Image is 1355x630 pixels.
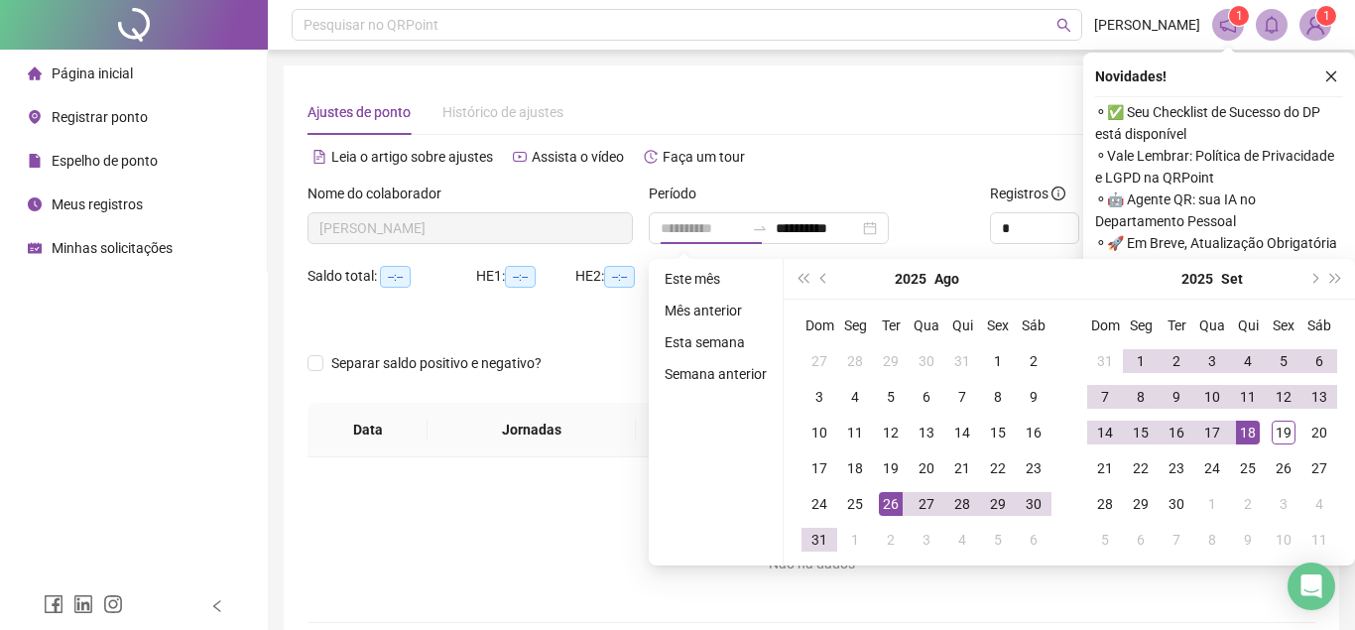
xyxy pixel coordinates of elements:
[1087,343,1123,379] td: 2025-08-31
[1316,6,1336,26] sup: Atualize o seu contato no menu Meus Dados
[1266,379,1301,415] td: 2025-09-12
[604,266,635,288] span: --:--
[1230,343,1266,379] td: 2025-09-04
[909,415,944,450] td: 2025-08-13
[837,522,873,558] td: 2025-09-01
[1159,486,1194,522] td: 2025-09-30
[210,599,224,613] span: left
[1200,349,1224,373] div: 3
[1123,415,1159,450] td: 2025-09-15
[1323,9,1330,23] span: 1
[986,421,1010,444] div: 15
[843,385,867,409] div: 4
[1123,486,1159,522] td: 2025-09-29
[308,104,411,120] span: Ajustes de ponto
[950,456,974,480] div: 21
[1022,385,1046,409] div: 9
[1301,379,1337,415] td: 2025-09-13
[1272,528,1295,552] div: 10
[980,379,1016,415] td: 2025-08-08
[1200,385,1224,409] div: 10
[837,379,873,415] td: 2025-08-04
[1236,9,1243,23] span: 1
[1093,528,1117,552] div: 5
[879,385,903,409] div: 5
[1087,415,1123,450] td: 2025-09-14
[476,265,575,288] div: HE 1:
[1230,415,1266,450] td: 2025-09-18
[308,403,428,457] th: Data
[1129,528,1153,552] div: 6
[986,349,1010,373] div: 1
[837,308,873,343] th: Seg
[1159,415,1194,450] td: 2025-09-16
[312,150,326,164] span: file-text
[1087,308,1123,343] th: Dom
[1301,415,1337,450] td: 2025-09-20
[1022,492,1046,516] div: 30
[1307,385,1331,409] div: 13
[1300,10,1330,40] img: 58746
[980,450,1016,486] td: 2025-08-22
[657,267,775,291] li: Este mês
[1165,528,1188,552] div: 7
[1221,259,1243,299] button: month panel
[801,522,837,558] td: 2025-08-31
[1229,6,1249,26] sup: 1
[1095,232,1343,276] span: ⚬ 🚀 Em Breve, Atualização Obrigatória de Proposta Comercial
[1200,528,1224,552] div: 8
[1194,379,1230,415] td: 2025-09-10
[915,385,938,409] div: 6
[1123,450,1159,486] td: 2025-09-22
[879,456,903,480] div: 19
[1022,421,1046,444] div: 16
[52,196,143,212] span: Meus registros
[1200,421,1224,444] div: 17
[1266,450,1301,486] td: 2025-09-26
[915,456,938,480] div: 20
[801,486,837,522] td: 2025-08-24
[807,456,831,480] div: 17
[1263,16,1281,34] span: bell
[52,109,148,125] span: Registrar ponto
[1230,522,1266,558] td: 2025-10-09
[380,266,411,288] span: --:--
[1194,308,1230,343] th: Qua
[950,492,974,516] div: 28
[1236,349,1260,373] div: 4
[1302,259,1324,299] button: next-year
[1016,415,1051,450] td: 2025-08-16
[1307,456,1331,480] div: 27
[319,213,621,243] span: MARCOS ANTONIO LAMENHA COSTA
[1301,308,1337,343] th: Sáb
[1093,492,1117,516] div: 28
[28,241,42,255] span: schedule
[52,65,133,81] span: Página inicial
[663,149,745,165] span: Faça um tour
[1087,450,1123,486] td: 2025-09-21
[1200,492,1224,516] div: 1
[1236,385,1260,409] div: 11
[950,421,974,444] div: 14
[1129,456,1153,480] div: 22
[843,421,867,444] div: 11
[1056,18,1071,33] span: search
[807,492,831,516] div: 24
[1266,522,1301,558] td: 2025-10-10
[909,450,944,486] td: 2025-08-20
[657,330,775,354] li: Esta semana
[1087,522,1123,558] td: 2025-10-05
[1093,349,1117,373] div: 31
[1272,456,1295,480] div: 26
[575,265,675,288] div: HE 2:
[1016,450,1051,486] td: 2025-08-23
[1016,379,1051,415] td: 2025-08-09
[44,594,63,614] span: facebook
[1194,486,1230,522] td: 2025-10-01
[644,150,658,164] span: history
[801,379,837,415] td: 2025-08-03
[1307,528,1331,552] div: 11
[513,150,527,164] span: youtube
[915,528,938,552] div: 3
[28,197,42,211] span: clock-circle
